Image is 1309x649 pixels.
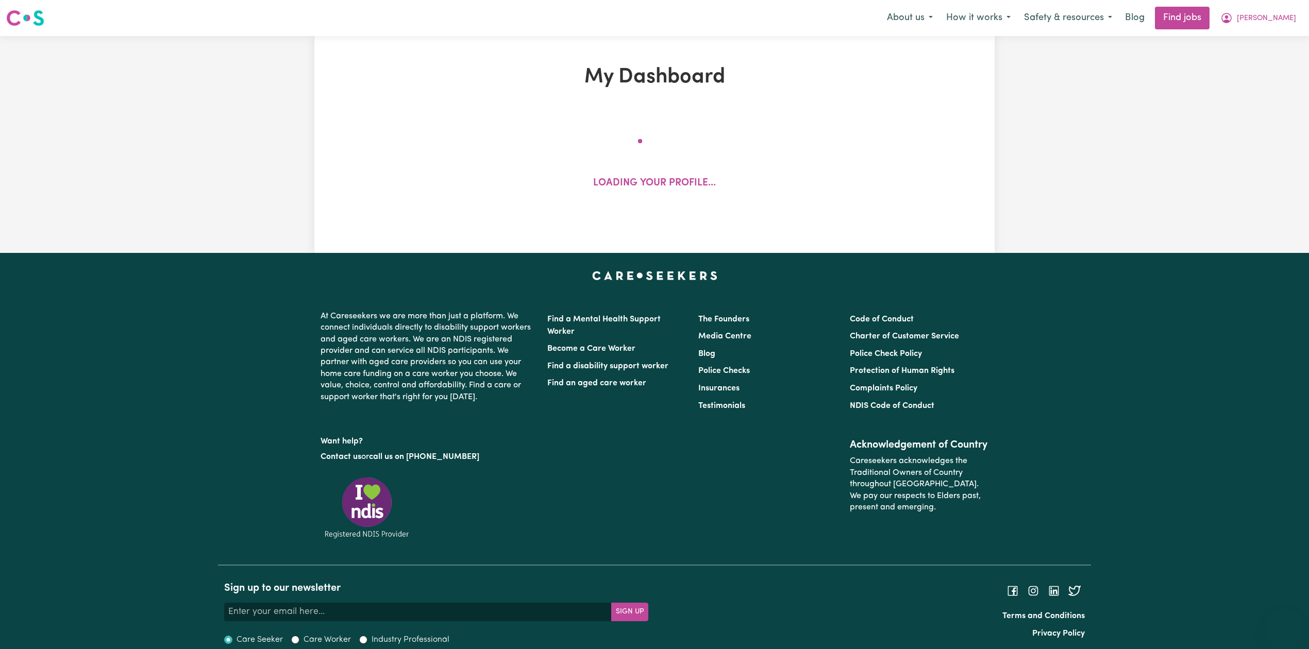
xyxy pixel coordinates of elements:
a: Insurances [698,384,740,392]
a: Blog [698,350,715,358]
a: Careseekers home page [592,271,717,280]
p: or [321,447,535,467]
a: Follow Careseekers on LinkedIn [1048,587,1060,595]
img: Registered NDIS provider [321,475,413,540]
a: Media Centre [698,332,751,340]
a: Privacy Policy [1032,629,1085,638]
a: Complaints Policy [850,384,917,392]
a: Blog [1119,7,1151,29]
a: Testimonials [698,402,745,410]
input: Enter your email here... [224,603,612,621]
a: Find a Mental Health Support Worker [547,315,661,336]
a: Follow Careseekers on Facebook [1006,587,1019,595]
button: Safety & resources [1017,7,1119,29]
a: Careseekers logo [6,6,44,30]
a: Protection of Human Rights [850,367,954,375]
a: Code of Conduct [850,315,914,323]
h2: Sign up to our newsletter [224,582,648,594]
label: Care Seeker [237,634,283,646]
a: The Founders [698,315,749,323]
a: Find jobs [1155,7,1210,29]
a: NDIS Code of Conduct [850,402,934,410]
a: Terms and Conditions [1002,612,1085,620]
p: At Careseekers we are more than just a platform. We connect individuals directly to disability su... [321,306,535,407]
a: Find a disability support worker [547,362,668,370]
label: Industry Professional [372,634,449,646]
button: Subscribe [611,603,648,621]
h2: Acknowledgement of Country [850,439,988,451]
a: Police Checks [698,367,750,375]
a: Follow Careseekers on Twitter [1068,587,1081,595]
a: call us on [PHONE_NUMBER] [369,453,479,461]
a: Become a Care Worker [547,345,635,353]
img: Careseekers logo [6,9,44,27]
span: [PERSON_NAME] [1237,13,1296,24]
button: My Account [1214,7,1303,29]
iframe: Button to launch messaging window [1268,608,1301,641]
p: Want help? [321,432,535,447]
a: Police Check Policy [850,350,922,358]
button: About us [880,7,939,29]
a: Follow Careseekers on Instagram [1027,587,1039,595]
label: Care Worker [304,634,351,646]
h1: My Dashboard [434,65,875,90]
a: Contact us [321,453,361,461]
a: Charter of Customer Service [850,332,959,340]
p: Loading your profile... [593,176,716,191]
p: Careseekers acknowledges the Traditional Owners of Country throughout [GEOGRAPHIC_DATA]. We pay o... [850,451,988,517]
a: Find an aged care worker [547,379,646,387]
button: How it works [939,7,1017,29]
